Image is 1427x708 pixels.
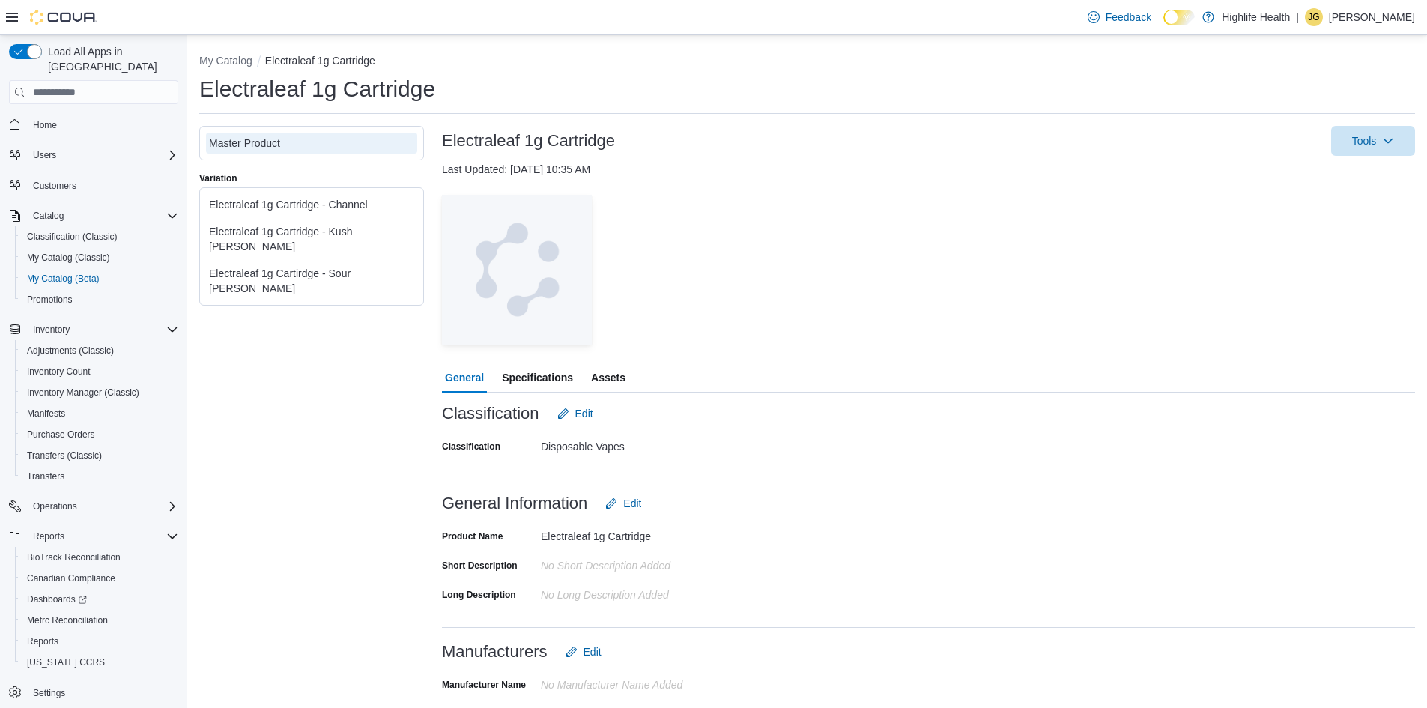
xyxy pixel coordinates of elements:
span: Adjustments (Classic) [27,345,114,357]
button: Operations [27,497,83,515]
span: BioTrack Reconciliation [27,551,121,563]
span: Operations [27,497,178,515]
span: Purchase Orders [27,429,95,441]
span: Catalog [33,210,64,222]
div: Electraleaf 1g Cartridge [541,524,742,542]
button: Edit [599,488,647,518]
button: Operations [3,496,184,517]
span: Inventory [27,321,178,339]
span: Operations [33,500,77,512]
input: Dark Mode [1163,10,1195,25]
div: Electraleaf 1g Cartridge - Channel [209,197,414,212]
nav: An example of EuiBreadcrumbs [199,53,1415,71]
button: Metrc Reconciliation [15,610,184,631]
a: Transfers [21,468,70,485]
button: Classification (Classic) [15,226,184,247]
span: Tools [1352,133,1377,148]
span: Promotions [27,294,73,306]
div: No Manufacturer Name Added [541,673,742,691]
a: Metrc Reconciliation [21,611,114,629]
h1: Electraleaf 1g Cartridge [199,74,435,104]
div: Electraleaf 1g Cartridge - Kush [PERSON_NAME] [209,224,414,254]
a: My Catalog (Classic) [21,249,116,267]
a: Transfers (Classic) [21,447,108,465]
button: Electraleaf 1g Cartridge [265,55,375,67]
div: Last Updated: [DATE] 10:35 AM [442,162,1415,177]
span: Reports [21,632,178,650]
button: Users [3,145,184,166]
button: Manifests [15,403,184,424]
span: Settings [33,687,65,699]
span: Inventory Count [27,366,91,378]
span: Reports [33,530,64,542]
button: Adjustments (Classic) [15,340,184,361]
button: My Catalog [199,55,252,67]
div: Disposable Vapes [541,435,742,453]
span: Customers [33,180,76,192]
h3: General Information [442,494,587,512]
img: Image for Cova Placeholder [442,195,592,345]
div: No Short Description added [541,554,742,572]
span: Promotions [21,291,178,309]
button: Inventory Manager (Classic) [15,382,184,403]
a: Manifests [21,405,71,423]
span: Assets [591,363,625,393]
a: Settings [27,684,71,702]
button: Home [3,113,184,135]
button: Inventory [27,321,76,339]
a: My Catalog (Beta) [21,270,106,288]
span: My Catalog (Beta) [27,273,100,285]
span: Home [27,115,178,133]
span: Purchase Orders [21,426,178,444]
span: Manifests [27,408,65,420]
button: Promotions [15,289,184,310]
label: Long Description [442,589,516,601]
span: [US_STATE] CCRS [27,656,105,668]
button: My Catalog (Classic) [15,247,184,268]
button: BioTrack Reconciliation [15,547,184,568]
button: Catalog [3,205,184,226]
span: Customers [27,176,178,195]
span: Edit [584,644,602,659]
label: Classification [442,441,500,453]
a: Customers [27,177,82,195]
h3: Electraleaf 1g Cartridge [442,132,615,150]
span: BioTrack Reconciliation [21,548,178,566]
button: Reports [3,526,184,547]
span: Users [33,149,56,161]
button: Purchase Orders [15,424,184,445]
label: Product Name [442,530,503,542]
span: My Catalog (Classic) [27,252,110,264]
span: Transfers (Classic) [27,450,102,462]
span: Transfers (Classic) [21,447,178,465]
button: Settings [3,682,184,704]
a: Feedback [1082,2,1157,32]
button: Tools [1331,126,1415,156]
button: Transfers [15,466,184,487]
span: Dashboards [21,590,178,608]
button: My Catalog (Beta) [15,268,184,289]
span: Metrc Reconciliation [27,614,108,626]
span: Canadian Compliance [21,569,178,587]
span: Inventory Manager (Classic) [27,387,139,399]
p: [PERSON_NAME] [1329,8,1415,26]
span: Users [27,146,178,164]
button: Catalog [27,207,70,225]
button: [US_STATE] CCRS [15,652,184,673]
span: Settings [27,683,178,702]
label: Variation [199,172,237,184]
a: Dashboards [15,589,184,610]
label: Short Description [442,560,518,572]
p: | [1296,8,1299,26]
a: Canadian Compliance [21,569,121,587]
div: Electraleaf 1g Cartirdge - Sour [PERSON_NAME] [209,266,414,296]
span: Dashboards [27,593,87,605]
span: Reports [27,635,58,647]
a: BioTrack Reconciliation [21,548,127,566]
button: Inventory [3,319,184,340]
span: Edit [575,406,593,421]
a: Home [27,116,63,134]
a: Inventory Count [21,363,97,381]
span: Metrc Reconciliation [21,611,178,629]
